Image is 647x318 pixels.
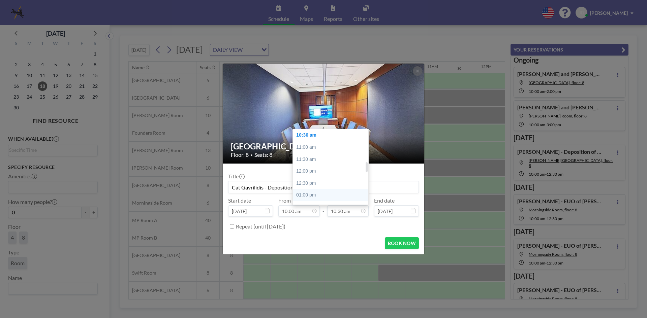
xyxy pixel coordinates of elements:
span: - [322,200,325,214]
label: From [278,197,291,204]
label: End date [374,197,395,204]
input: Joanne's reservation [228,181,419,193]
span: Seats: 8 [254,151,272,158]
label: Start date [228,197,251,204]
label: Title [228,173,244,180]
div: 12:30 pm [293,177,372,189]
div: 11:00 am [293,141,372,153]
div: 01:30 pm [293,201,372,213]
img: 537.jpg [223,38,425,189]
label: Repeat (until [DATE]) [236,223,285,230]
div: 11:30 am [293,153,372,166]
h2: [GEOGRAPHIC_DATA] [231,141,417,151]
div: 01:00 pm [293,189,372,201]
div: 10:30 am [293,129,372,141]
span: • [250,152,253,157]
div: 12:00 pm [293,165,372,177]
span: Floor: 8 [231,151,249,158]
button: BOOK NOW [385,237,419,249]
